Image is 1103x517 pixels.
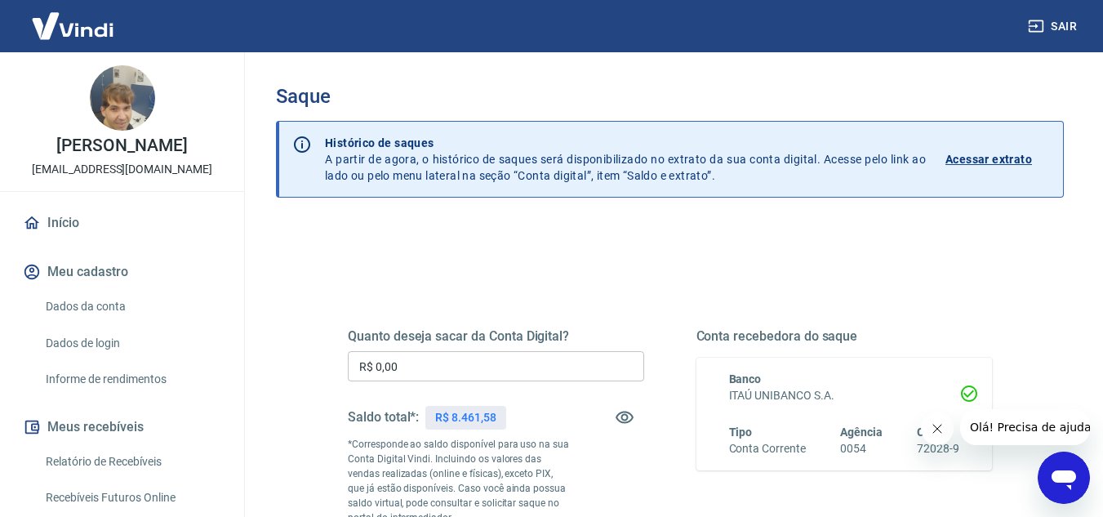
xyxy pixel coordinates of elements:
[32,161,212,178] p: [EMAIL_ADDRESS][DOMAIN_NAME]
[729,440,806,457] h6: Conta Corrente
[56,137,187,154] p: [PERSON_NAME]
[10,11,137,25] span: Olá! Precisa de ajuda?
[39,445,225,479] a: Relatório de Recebíveis
[325,135,926,184] p: A partir de agora, o histórico de saques será disponibilizado no extrato da sua conta digital. Ac...
[90,65,155,131] img: 41b927f9-864c-46ce-a309-6479e0473eb7.jpeg
[945,135,1050,184] a: Acessar extrato
[20,1,126,51] img: Vindi
[39,327,225,360] a: Dados de login
[348,409,419,426] h5: Saldo total*:
[20,254,225,290] button: Meu cadastro
[696,328,993,345] h5: Conta recebedora do saque
[348,328,644,345] h5: Quanto deseja sacar da Conta Digital?
[917,440,959,457] h6: 72028-9
[945,151,1032,167] p: Acessar extrato
[276,85,1064,108] h3: Saque
[917,426,948,439] span: Conta
[729,372,762,386] span: Banco
[729,426,753,439] span: Tipo
[20,205,225,241] a: Início
[325,135,926,151] p: Histórico de saques
[840,440,883,457] h6: 0054
[921,412,954,445] iframe: Fechar mensagem
[960,409,1090,445] iframe: Mensagem da empresa
[840,426,883,439] span: Agência
[435,409,496,426] p: R$ 8.461,58
[1038,452,1090,504] iframe: Botão para abrir a janela de mensagens
[20,409,225,445] button: Meus recebíveis
[1025,11,1083,42] button: Sair
[39,290,225,323] a: Dados da conta
[39,363,225,396] a: Informe de rendimentos
[39,481,225,515] a: Recebíveis Futuros Online
[729,387,960,404] h6: ITAÚ UNIBANCO S.A.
